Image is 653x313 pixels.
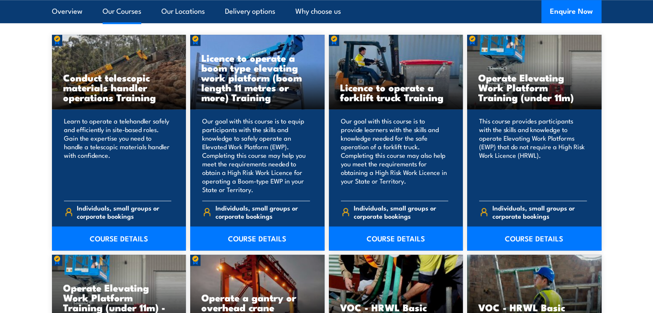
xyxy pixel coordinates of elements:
[77,204,171,220] span: Individuals, small groups or corporate bookings
[492,204,587,220] span: Individuals, small groups or corporate bookings
[341,117,449,194] p: Our goal with this course is to provide learners with the skills and knowledge needed for the saf...
[64,117,172,194] p: Learn to operate a telehandler safely and efficiently in site-based roles. Gain the expertise you...
[340,82,452,102] h3: Licence to operate a forklift truck Training
[329,226,463,250] a: COURSE DETAILS
[201,53,313,102] h3: Licence to operate a boom type elevating work platform (boom length 11 metres or more) Training
[52,226,186,250] a: COURSE DETAILS
[478,72,590,102] h3: Operate Elevating Work Platform Training (under 11m)
[354,204,448,220] span: Individuals, small groups or corporate bookings
[202,117,310,194] p: Our goal with this course is to equip participants with the skills and knowledge to safely operat...
[467,226,601,250] a: COURSE DETAILS
[190,226,325,250] a: COURSE DETAILS
[479,117,587,194] p: This course provides participants with the skills and knowledge to operate Elevating Work Platfor...
[63,72,175,102] h3: Conduct telescopic materials handler operations Training
[216,204,310,220] span: Individuals, small groups or corporate bookings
